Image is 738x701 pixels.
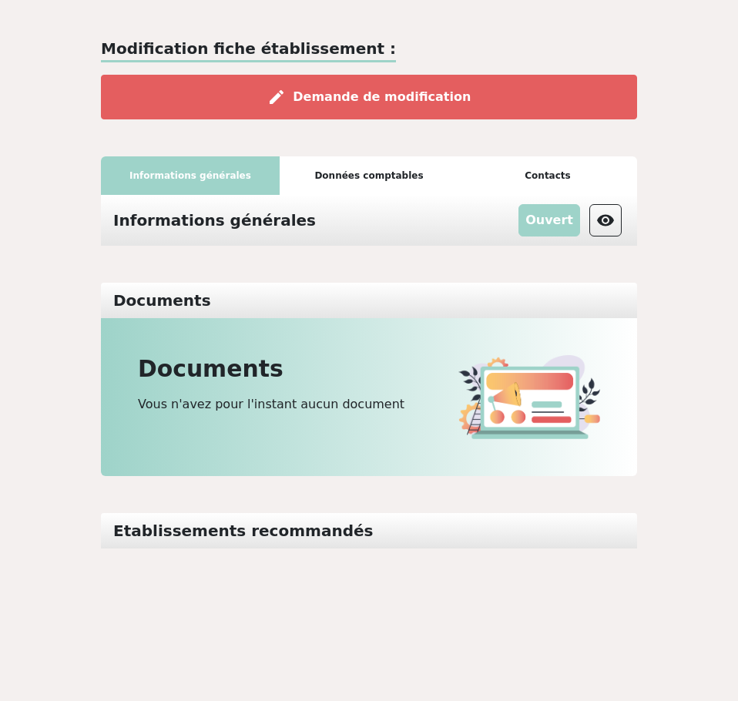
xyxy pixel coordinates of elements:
div: Contacts [458,156,637,195]
span: Demande de modification [293,89,471,104]
div: Informations générales [101,156,280,195]
p: Vous n'avez pour l'instant aucun document [138,395,440,414]
h2: Documents [138,355,440,383]
button: visibility [589,204,622,236]
p: Modification fiche établissement : [101,37,396,62]
img: actu.png [458,355,600,439]
div: Documents [104,289,220,312]
span: visibility [596,211,615,230]
div: Informations générales [104,201,325,240]
div: Données comptables [280,156,458,195]
p: L'établissement peut être fermé avec une demande de modification [518,204,580,236]
div: Etablissements recommandés [104,519,382,542]
span: edit [267,88,286,106]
